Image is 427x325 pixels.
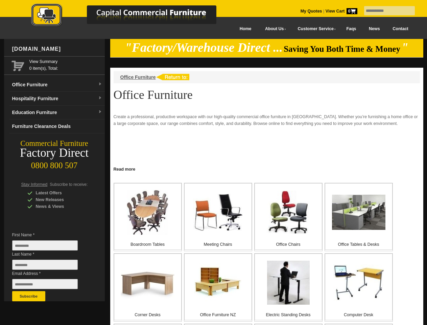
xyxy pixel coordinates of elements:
[121,265,174,300] img: Corner Desks
[120,74,156,80] a: Office Furniture
[156,74,189,80] img: return to
[4,139,105,148] div: Commercial Furniture
[290,21,340,37] a: Customer Service
[12,291,45,301] button: Subscribe
[98,82,102,86] img: dropdown
[185,241,252,248] p: Meeting Chairs
[13,3,249,28] img: Capital Commercial Furniture Logo
[194,263,242,302] img: Office Furniture NZ
[12,260,78,270] input: Last Name *
[27,196,92,203] div: New Releases
[4,157,105,170] div: 0800 800 507
[284,44,400,53] span: Saving You Both Time & Money
[267,191,310,234] img: Office Chairs
[114,183,182,251] a: Boardroom Tables Boardroom Tables
[12,279,78,289] input: Email Address *
[267,261,310,305] img: Electric Standing Desks
[114,253,182,322] a: Corner Desks Corner Desks
[12,232,88,238] span: First Name *
[50,182,88,187] span: Subscribe to receive:
[193,194,243,231] img: Meeting Chairs
[9,39,105,59] div: [DOMAIN_NAME]
[114,88,420,101] h1: Office Furniture
[325,241,392,248] p: Office Tables & Desks
[332,195,385,230] img: Office Tables & Desks
[255,241,322,248] p: Office Chairs
[184,183,252,251] a: Meeting Chairs Meeting Chairs
[325,253,393,322] a: Computer Desk Computer Desk
[185,311,252,318] p: Office Furniture NZ
[362,21,386,37] a: News
[333,264,384,301] img: Computer Desk
[386,21,414,37] a: Contact
[21,182,48,187] span: Stay Informed
[301,9,322,14] a: My Quotes
[9,78,105,92] a: Office Furnituredropdown
[347,8,357,14] span: 0
[29,58,102,65] a: View Summary
[255,311,322,318] p: Electric Standing Desks
[401,41,408,55] em: "
[12,240,78,251] input: First Name *
[324,9,357,14] a: View Cart0
[98,96,102,100] img: dropdown
[9,106,105,120] a: Education Furnituredropdown
[27,190,92,196] div: Latest Offers
[13,3,249,30] a: Capital Commercial Furniture Logo
[29,58,102,71] span: 0 item(s), Total:
[254,253,323,322] a: Electric Standing Desks Electric Standing Desks
[125,41,283,55] em: "Factory/Warehouse Direct ...
[27,203,92,210] div: News & Views
[340,21,363,37] a: Faqs
[114,241,181,248] p: Boardroom Tables
[325,311,392,318] p: Computer Desk
[9,120,105,133] a: Furniture Clearance Deals
[184,253,252,322] a: Office Furniture NZ Office Furniture NZ
[326,9,357,14] strong: View Cart
[325,183,393,251] a: Office Tables & Desks Office Tables & Desks
[127,190,168,235] img: Boardroom Tables
[4,148,105,158] div: Factory Direct
[98,110,102,114] img: dropdown
[9,92,105,106] a: Hospitality Furnituredropdown
[258,21,290,37] a: About Us
[114,311,181,318] p: Corner Desks
[254,183,323,251] a: Office Chairs Office Chairs
[110,164,423,173] a: Click to read more
[12,270,88,277] span: Email Address *
[114,113,420,127] p: Create a professional, productive workspace with our high-quality commercial office furniture in ...
[12,251,88,258] span: Last Name *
